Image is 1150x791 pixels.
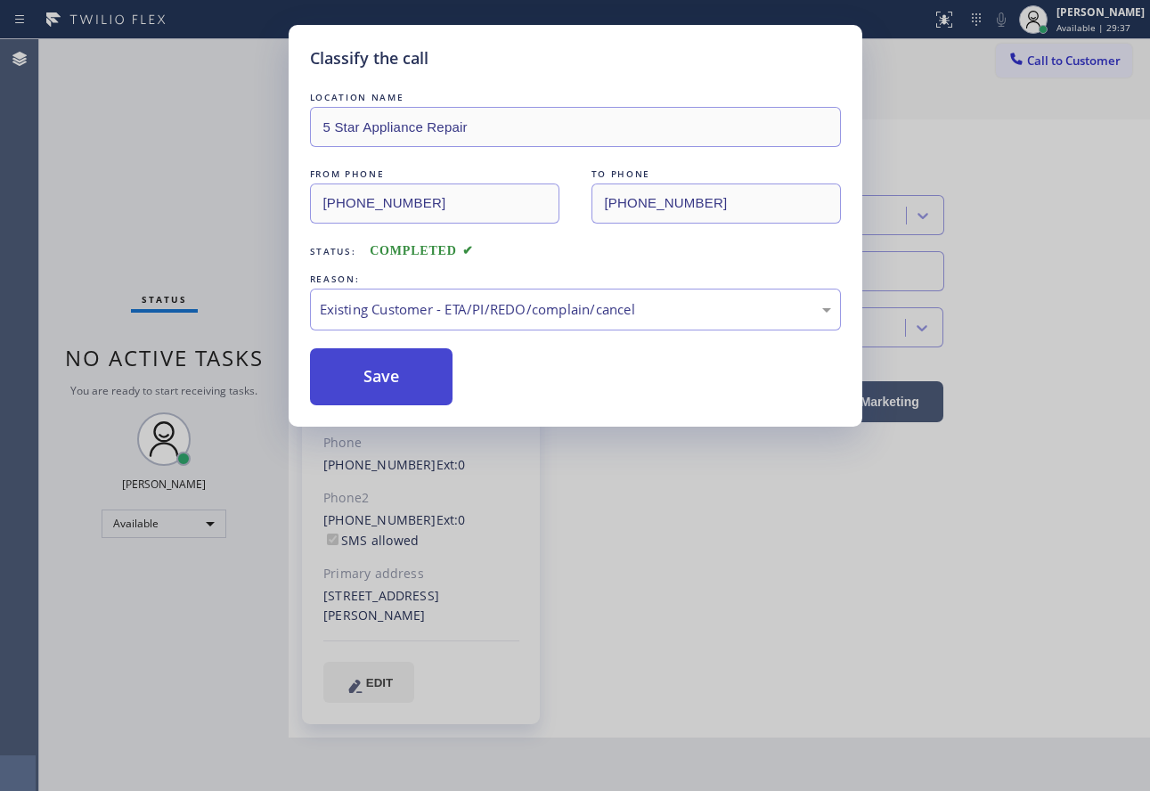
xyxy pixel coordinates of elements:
span: Status: [310,245,356,257]
input: From phone [310,183,559,224]
div: REASON: [310,270,841,289]
button: Save [310,348,453,405]
div: Existing Customer - ETA/PI/REDO/complain/cancel [320,299,831,320]
div: LOCATION NAME [310,88,841,107]
input: To phone [591,183,841,224]
span: COMPLETED [370,244,473,257]
h5: Classify the call [310,46,428,70]
div: FROM PHONE [310,165,559,183]
div: TO PHONE [591,165,841,183]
